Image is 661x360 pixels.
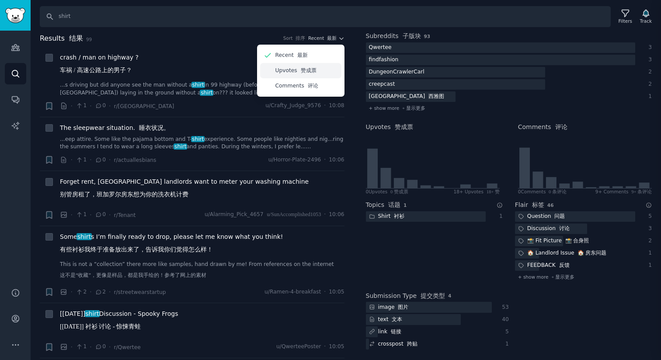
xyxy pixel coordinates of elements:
[40,6,611,27] input: Search Keyword
[90,155,91,164] span: ·
[90,287,91,297] span: ·
[549,189,567,194] font: 0 条评论
[114,289,166,295] span: r/streetwearstartup
[495,213,503,220] div: 1
[424,34,431,39] span: 93
[501,316,509,324] div: 40
[640,18,652,24] div: Track
[60,53,139,78] span: crash / man on highway ?
[324,288,326,296] span: ·
[95,211,106,219] span: 0
[366,326,404,337] div: link
[366,189,408,195] div: 0 Upvote s
[308,83,318,89] font: 评论
[329,343,344,351] span: 10:05
[71,101,73,111] span: ·
[329,156,344,164] span: 10:06
[114,344,140,350] span: r/Qwertee
[60,177,309,203] span: Forget rent, [GEOGRAPHIC_DATA] landlords want to meter your washing machine
[324,211,326,219] span: ·
[555,124,567,130] font: 评论
[366,79,398,90] div: creepcast
[515,211,568,222] div: Question
[366,67,428,78] div: DungeonCrawlerCarl
[76,288,87,296] span: 2
[515,260,573,271] div: FEEDBACK
[95,343,106,351] span: 0
[324,343,326,351] span: ·
[60,272,206,278] font: 这不是“收藏”，更像是样品，都是我手绘的！参考了网上的素材
[565,238,589,244] font: 📸 合身照
[388,202,400,208] font: 话题
[60,232,283,258] span: Some s I’m finally ready to drop, please let me know what you think!
[85,310,100,317] span: shirt
[109,210,111,220] span: ·
[559,262,570,268] font: 反馈
[60,261,344,283] a: This is not a “collection” there more like samples, hand drawn by me! From references on the inte...
[366,31,421,41] h2: Subreddits
[644,262,652,269] div: 1
[428,93,444,99] font: 西雅图
[76,343,87,351] span: 1
[392,316,402,322] font: 文本
[275,67,317,75] p: Upvotes
[578,250,606,256] font: 🏠 房东问题
[71,155,73,164] span: ·
[390,189,408,194] font: 0 赞成票
[366,91,448,102] div: [GEOGRAPHIC_DATA]
[301,67,317,73] font: 赞成票
[402,106,425,111] font: + 显示更多
[631,189,652,194] font: 9+ 条评论
[366,339,421,350] div: crosspost
[403,33,421,39] font: 子版块
[329,211,344,219] span: 10:06
[644,237,652,245] div: 2
[407,341,417,347] font: 跨贴
[60,309,178,335] span: [[DATE]] Discussion - Spooky Frogs
[114,157,156,163] span: r/actuallesbians
[109,101,111,111] span: ·
[71,343,73,352] span: ·
[60,177,309,203] a: Forget rent, [GEOGRAPHIC_DATA] landlords want to meter your washing machine别管房租了，班加罗尔房东想为你的洗衣机计费
[191,136,205,142] span: shirt
[40,33,83,44] span: Results
[109,287,111,297] span: ·
[644,56,652,64] div: 3
[644,249,652,257] div: 1
[554,213,565,219] font: 问题
[394,213,404,219] font: 衬衫
[448,293,451,298] span: 4
[69,35,83,42] font: 结果
[297,52,308,58] font: 最新
[619,18,632,24] div: Filters
[329,288,344,296] span: 10:05
[264,288,321,296] span: u/Ramen-4-breakfast
[268,156,321,164] span: u/Horror-Plate-2496
[366,55,402,66] div: findfashion
[366,302,412,313] div: image
[515,224,573,234] div: Discussion
[60,191,188,198] font: 别管房租了，班加罗尔房东想为你的洗衣机计费
[515,200,544,210] h2: Flair
[395,124,413,130] font: 赞成票
[398,304,408,310] font: 图片
[109,155,111,164] span: ·
[324,102,326,110] span: ·
[644,93,652,101] div: 1
[276,343,321,351] span: u/QwerteePoster
[366,211,408,222] div: Shirt
[366,291,445,301] h2: Submission Type
[283,35,305,42] div: Sort
[60,67,132,73] font: 车祸 / 高速公路上的男子？
[76,156,87,164] span: 1
[109,343,111,352] span: ·
[453,189,499,195] div: 18+ Upvotes
[76,102,87,110] span: 1
[551,275,574,280] font: + 显示更多
[547,203,554,208] span: 46
[71,287,73,297] span: ·
[501,304,509,311] div: 53
[114,212,136,218] span: r/Tenant
[60,53,139,78] a: crash / man on highway ?车祸 / 高速公路上的男子？
[501,340,509,348] div: 1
